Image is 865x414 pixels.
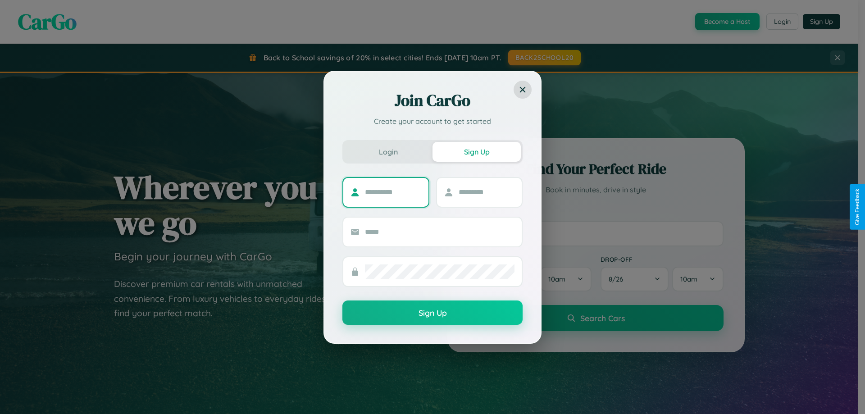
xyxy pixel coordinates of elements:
[342,116,523,127] p: Create your account to get started
[342,300,523,325] button: Sign Up
[344,142,432,162] button: Login
[432,142,521,162] button: Sign Up
[342,90,523,111] h2: Join CarGo
[854,189,860,225] div: Give Feedback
